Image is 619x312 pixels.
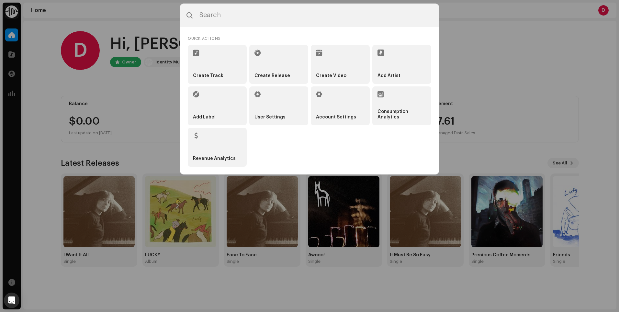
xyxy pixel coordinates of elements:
div: Open Intercom Messenger [4,293,19,308]
strong: Account Settings [316,115,356,120]
strong: User Settings [254,115,286,120]
strong: Create Video [316,73,346,79]
strong: Add Artist [377,73,400,79]
strong: Consumption Analytics [377,109,426,120]
input: Search [180,4,439,27]
strong: Create Track [193,73,223,79]
strong: Create Release [254,73,290,79]
strong: Revenue Analytics [193,156,236,162]
div: Quick Actions [188,35,431,42]
strong: Add Label [193,115,216,120]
